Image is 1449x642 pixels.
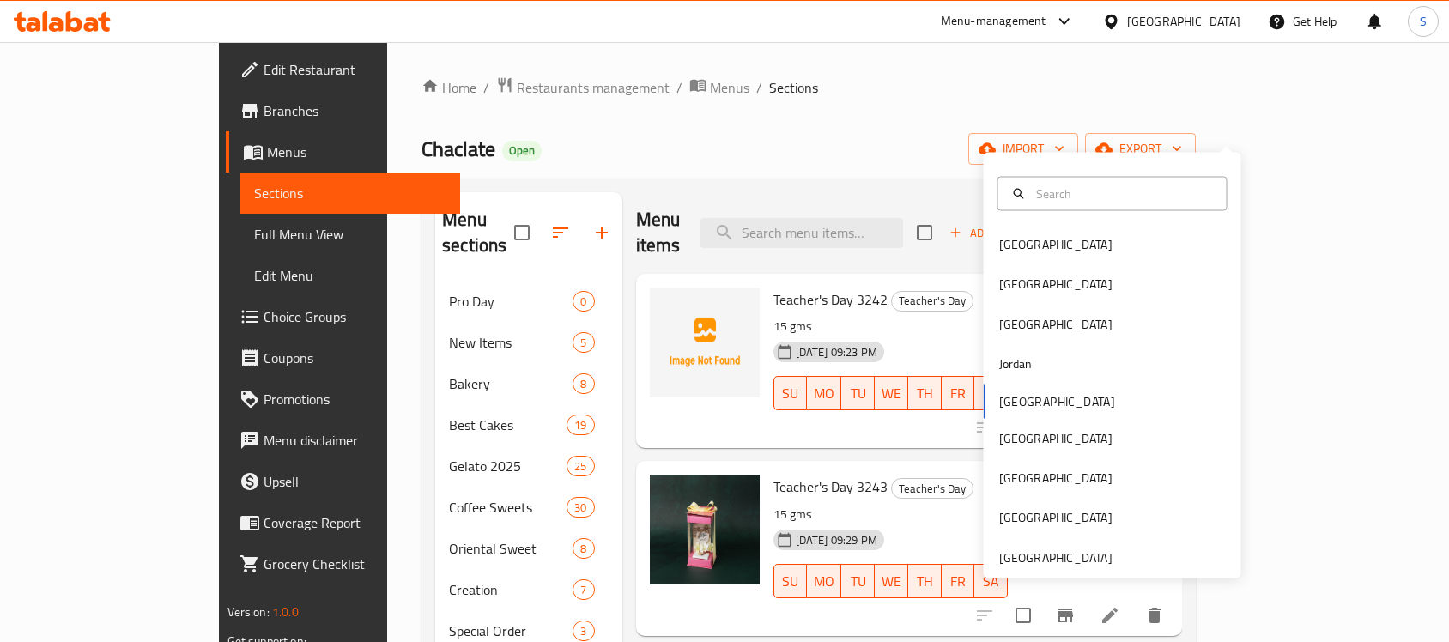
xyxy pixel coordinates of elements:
span: Bakery [449,373,573,394]
span: WE [882,569,901,594]
div: Open [502,141,542,161]
button: Add section [581,212,622,253]
span: SU [781,569,801,594]
div: [GEOGRAPHIC_DATA] [1127,12,1240,31]
span: 8 [573,541,593,557]
span: Select all sections [504,215,540,251]
span: TH [915,381,935,406]
a: Restaurants management [496,76,670,99]
span: 3 [573,623,593,639]
span: import [982,138,1064,160]
button: Add [943,220,997,246]
div: Jordan [999,354,1033,373]
span: Teacher's Day 3243 [773,474,888,500]
span: Best Cakes [449,415,567,435]
span: Coffee Sweets [449,497,567,518]
div: items [573,538,594,559]
span: Promotions [264,389,447,409]
li: / [676,77,682,98]
button: FR [942,376,975,410]
span: 5 [573,335,593,351]
a: Promotions [226,379,461,420]
p: 15 gms [773,316,1008,337]
button: export [1085,133,1196,165]
span: FR [949,569,968,594]
span: Special Order [449,621,573,641]
span: TH [915,569,935,594]
a: Edit menu item [1100,605,1120,626]
div: items [573,373,594,394]
span: export [1099,138,1182,160]
a: Edit Restaurant [226,49,461,90]
a: Coupons [226,337,461,379]
li: / [483,77,489,98]
button: Branch-specific-item [1045,595,1086,636]
a: Sections [240,173,461,214]
span: Oriental Sweet [449,538,573,559]
span: Restaurants management [517,77,670,98]
button: MO [807,376,841,410]
span: 25 [567,458,593,475]
div: Pro Day0 [435,281,622,322]
input: Search [1029,184,1216,203]
span: MO [814,381,834,406]
button: SU [773,564,808,598]
li: / [756,77,762,98]
span: SU [781,381,801,406]
span: Sections [254,183,447,203]
span: Menu disclaimer [264,430,447,451]
a: Menus [226,131,461,173]
img: Teacher's Day 3242 [650,288,760,397]
span: 19 [567,417,593,433]
a: Menus [689,76,749,99]
div: [GEOGRAPHIC_DATA] [999,508,1113,527]
span: Sort sections [540,212,581,253]
span: 7 [573,582,593,598]
button: SA [974,376,1008,410]
span: S [1420,12,1427,31]
input: search [700,218,903,248]
div: items [573,332,594,353]
span: Add [947,223,993,243]
span: Teacher's Day 3242 [773,287,888,312]
span: Edit Menu [254,265,447,286]
a: Menu disclaimer [226,420,461,461]
button: SA [974,564,1008,598]
span: Menus [267,142,447,162]
a: Edit Menu [240,255,461,296]
span: Coupons [264,348,447,368]
div: items [567,497,594,518]
div: New Items5 [435,322,622,363]
div: Gelato 202525 [435,445,622,487]
div: Teacher's Day [891,291,973,312]
span: New Items [449,332,573,353]
div: Coffee Sweets30 [435,487,622,528]
div: items [567,456,594,476]
span: SA [981,569,1001,594]
a: Upsell [226,461,461,502]
div: Bakery8 [435,363,622,404]
button: import [968,133,1078,165]
button: FR [942,564,975,598]
span: Version: [227,601,270,623]
span: Grocery Checklist [264,554,447,574]
div: [GEOGRAPHIC_DATA] [999,548,1113,566]
div: Teacher's Day [891,478,973,499]
span: MO [814,569,834,594]
div: items [567,415,594,435]
span: Full Menu View [254,224,447,245]
a: Coverage Report [226,502,461,543]
span: 8 [573,376,593,392]
div: [GEOGRAPHIC_DATA] [999,428,1113,447]
span: SA [981,381,1001,406]
a: Full Menu View [240,214,461,255]
h2: Menu items [636,207,681,258]
div: items [573,621,594,641]
span: Branches [264,100,447,121]
div: Best Cakes19 [435,404,622,445]
button: WE [875,564,908,598]
span: Choice Groups [264,306,447,327]
span: Pro Day [449,291,573,312]
div: Creation7 [435,569,622,610]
